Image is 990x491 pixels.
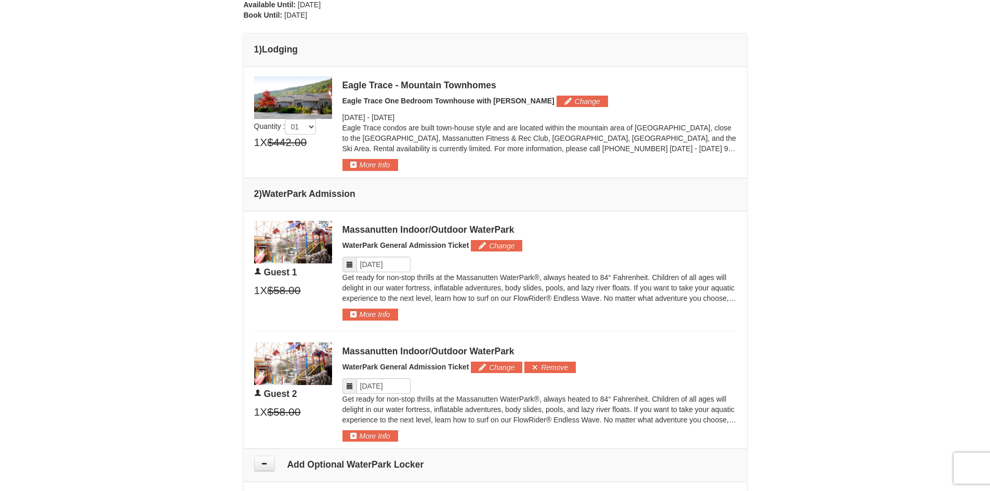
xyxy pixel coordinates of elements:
[372,113,394,122] span: [DATE]
[342,363,469,371] span: WaterPark General Admission Ticket
[260,404,267,420] span: X
[342,309,398,320] button: More Info
[260,283,267,298] span: X
[254,283,260,298] span: 1
[342,113,365,122] span: [DATE]
[267,135,307,150] span: $442.00
[254,221,332,263] img: 6619917-1403-22d2226d.jpg
[254,342,332,385] img: 6619917-1403-22d2226d.jpg
[284,11,307,19] span: [DATE]
[254,44,736,55] h4: 1 Lodging
[342,272,736,303] p: Get ready for non-stop thrills at the Massanutten WaterPark®, always heated to 84° Fahrenheit. Ch...
[367,113,369,122] span: -
[471,240,522,251] button: Change
[524,362,576,373] button: Remove
[254,189,736,199] h4: 2 WaterPark Admission
[267,283,300,298] span: $58.00
[342,394,736,425] p: Get ready for non-stop thrills at the Massanutten WaterPark®, always heated to 84° Fahrenheit. Ch...
[342,97,555,105] span: Eagle Trace One Bedroom Townhouse with [PERSON_NAME]
[259,44,262,55] span: )
[254,404,260,420] span: 1
[342,224,736,235] div: Massanutten Indoor/Outdoor WaterPark
[260,135,267,150] span: X
[342,430,398,442] button: More Info
[342,123,736,154] p: Eagle Trace condos are built town-house style and are located within the mountain area of [GEOGRA...
[259,189,262,199] span: )
[254,135,260,150] span: 1
[254,459,736,470] h4: Add Optional WaterPark Locker
[254,76,332,119] img: 19218983-1-9b289e55.jpg
[342,80,736,90] div: Eagle Trace - Mountain Townhomes
[342,159,398,170] button: More Info
[254,122,316,130] span: Quantity :
[263,267,297,277] span: Guest 1
[557,96,608,107] button: Change
[298,1,321,9] span: [DATE]
[342,241,469,249] span: WaterPark General Admission Ticket
[267,404,300,420] span: $58.00
[471,362,522,373] button: Change
[244,11,283,19] strong: Book Until:
[244,1,296,9] strong: Available Until:
[342,346,736,356] div: Massanutten Indoor/Outdoor WaterPark
[263,389,297,399] span: Guest 2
